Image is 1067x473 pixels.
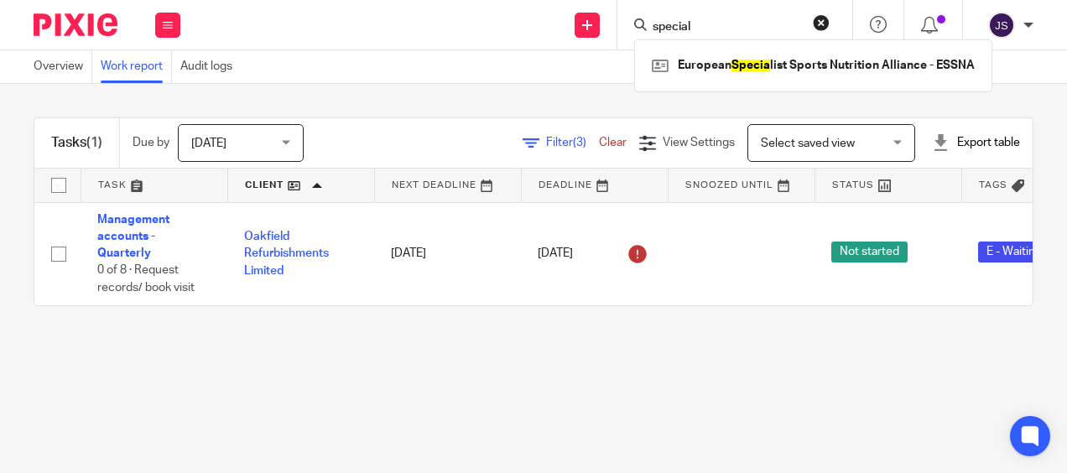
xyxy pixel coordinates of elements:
span: 0 of 8 · Request records/ book visit [97,265,195,294]
a: Audit logs [180,50,241,83]
span: [DATE] [191,138,226,149]
span: Not started [831,242,908,262]
div: Export table [932,134,1020,151]
button: Clear [813,14,830,31]
input: Search [651,20,802,35]
img: Pixie [34,13,117,36]
span: View Settings [663,137,735,148]
p: Due by [133,134,169,151]
a: Clear [599,137,627,148]
a: Overview [34,50,92,83]
span: (3) [573,137,586,148]
span: Tags [979,180,1007,190]
div: [DATE] [538,241,651,268]
a: Work report [101,50,172,83]
a: Oakfield Refurbishments Limited [244,231,329,277]
h1: Tasks [51,134,102,152]
td: [DATE] [374,202,521,305]
img: svg%3E [988,12,1015,39]
span: (1) [86,136,102,149]
span: Filter [546,137,599,148]
span: Select saved view [761,138,855,149]
a: Management accounts - Quarterly [97,214,169,260]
